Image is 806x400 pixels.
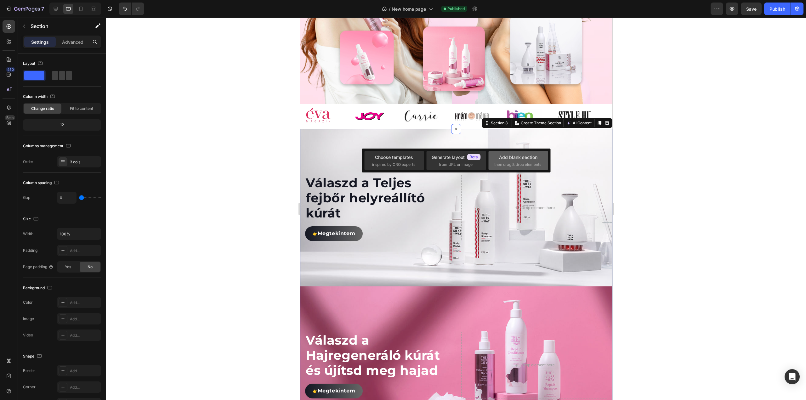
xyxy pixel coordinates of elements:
span: No [88,264,93,270]
p: Section [31,22,82,30]
div: Add... [70,300,99,306]
span: New home page [392,6,426,12]
p: Advanced [62,39,83,45]
div: 12 [24,121,100,129]
div: Columns management [23,142,72,150]
span: then drag & drop elements [494,162,541,167]
div: Add... [70,248,99,254]
div: Column spacing [23,179,60,187]
div: Background [23,284,54,292]
span: / [389,6,390,12]
div: Order [23,159,33,165]
span: Yes [65,264,71,270]
iframe: Design area [300,18,612,400]
div: Border [23,368,35,374]
span: Published [447,6,465,12]
div: Page padding [23,264,54,270]
button: 7 [3,3,47,15]
button: Save [741,3,762,15]
span: Fit to content [70,106,93,111]
div: Corner [23,384,36,390]
div: Video [23,332,33,338]
p: 7 [41,5,44,13]
div: Column width [23,93,56,101]
span: from URL or image [439,162,473,167]
div: 3 cols [70,159,99,165]
div: 450 [6,67,15,72]
div: Gap [23,195,30,200]
span: Save [746,6,757,12]
div: Add blank section [499,154,537,161]
div: Choose templates [375,154,413,161]
div: Add... [70,385,99,390]
input: Auto [57,192,76,203]
div: Add... [70,333,99,338]
div: Shape [23,352,43,361]
p: Settings [31,39,49,45]
span: Change ratio [31,106,54,111]
div: Width [23,231,33,237]
button: Publish [764,3,791,15]
span: inspired by CRO experts [372,162,415,167]
div: Image [23,316,34,322]
div: Undo/Redo [119,3,144,15]
div: Size [23,215,40,223]
div: Color [23,300,33,305]
div: Layout [23,59,44,68]
input: Auto [57,228,101,239]
div: Open Intercom Messenger [785,369,800,384]
div: Generate layout [432,154,481,161]
div: Add... [70,316,99,322]
div: Beta [5,115,15,120]
div: Add... [70,368,99,374]
div: Padding [23,248,37,253]
div: Publish [769,6,785,12]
